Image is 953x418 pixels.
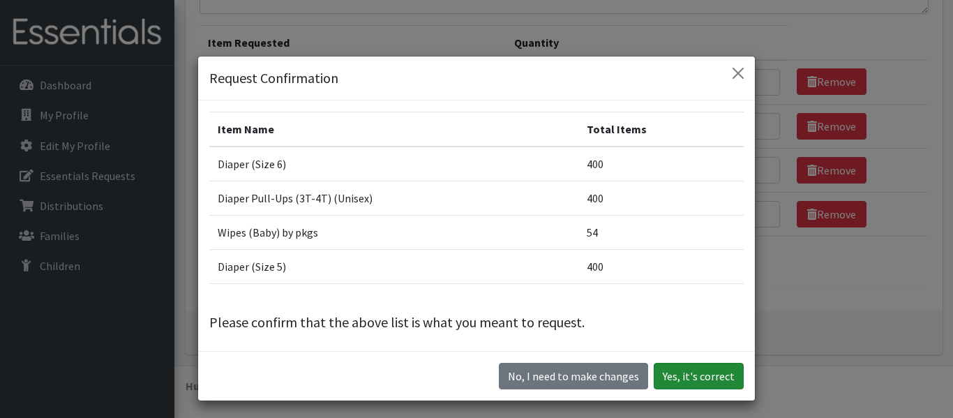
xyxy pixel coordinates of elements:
[209,147,578,181] td: Diaper (Size 6)
[499,363,648,389] button: No I need to make changes
[209,312,744,333] p: Please confirm that the above list is what you meant to request.
[578,181,744,215] td: 400
[727,62,749,84] button: Close
[578,147,744,181] td: 400
[654,363,744,389] button: Yes, it's correct
[209,215,578,249] td: Wipes (Baby) by pkgs
[209,181,578,215] td: Diaper Pull-Ups (3T-4T) (Unisex)
[578,112,744,147] th: Total Items
[578,249,744,283] td: 400
[578,215,744,249] td: 54
[209,68,338,89] h5: Request Confirmation
[209,249,578,283] td: Diaper (Size 5)
[209,112,578,147] th: Item Name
